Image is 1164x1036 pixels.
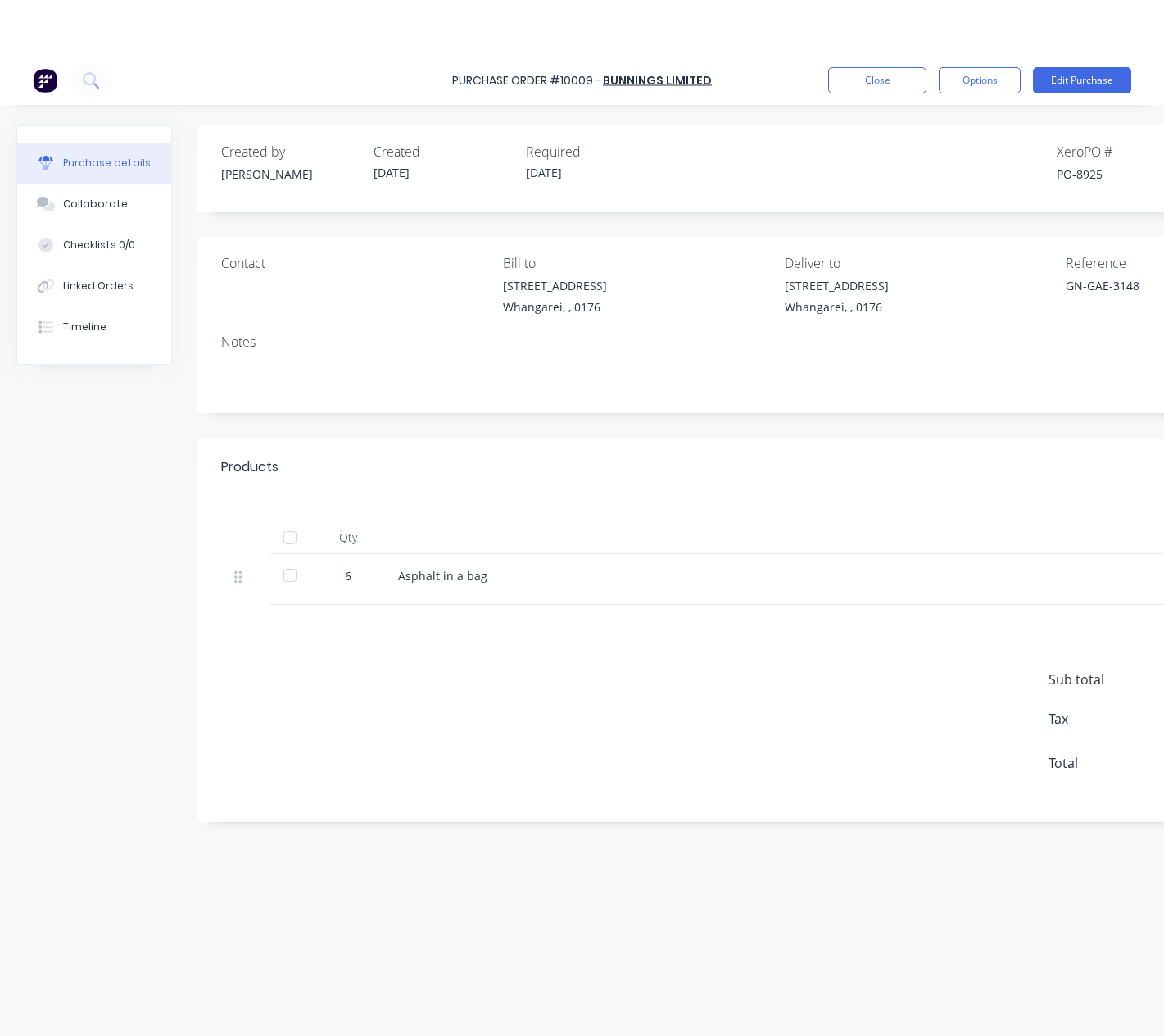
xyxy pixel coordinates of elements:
button: Purchase details [17,143,171,184]
button: Linked Orders [17,266,171,307]
div: [STREET_ADDRESS] [503,277,607,294]
div: Linked Orders [63,279,134,293]
iframe: Intercom live chat [1108,980,1148,1020]
button: Options [939,67,1021,93]
button: Edit Purchase [1033,67,1131,93]
div: Whangarei, , 0176 [503,298,607,316]
div: Checklists 0/0 [63,238,135,252]
a: Bunnings Limited [603,72,712,89]
div: Deliver to [785,253,1054,273]
div: Timeline [63,320,106,334]
div: Required [526,142,665,161]
img: Factory [33,68,57,93]
div: [PERSON_NAME] [221,166,360,183]
button: Close [828,67,926,93]
div: Qty [311,521,385,554]
div: 6 [324,567,372,584]
div: Products [221,457,279,477]
div: Contact [221,253,491,273]
div: Bill to [503,253,772,273]
div: [STREET_ADDRESS] [785,277,889,294]
div: Created [374,142,513,161]
div: Collaborate [63,197,128,211]
button: Collaborate [17,184,171,225]
button: Checklists 0/0 [17,225,171,266]
div: Purchase Order #10009 - [452,72,601,89]
button: Timeline [17,307,171,348]
div: Purchase details [63,156,151,170]
div: Created by [221,142,360,161]
div: Whangarei, , 0176 [785,298,889,316]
